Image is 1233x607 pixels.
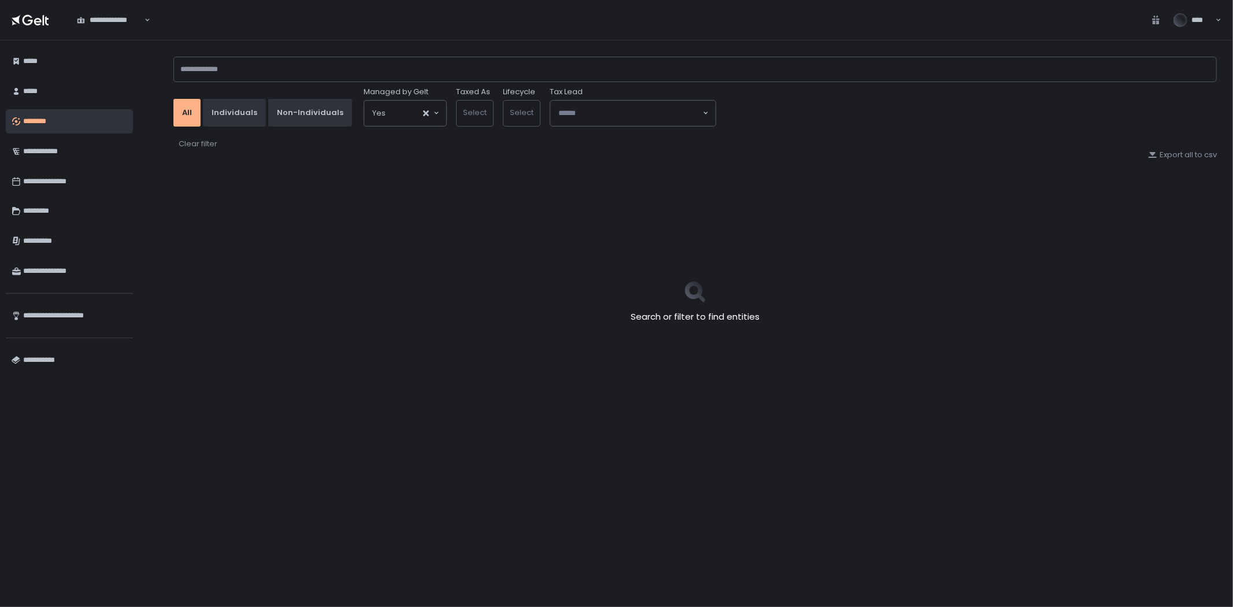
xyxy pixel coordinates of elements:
input: Search for option [386,108,422,119]
button: Clear filter [178,138,218,150]
span: Select [463,107,487,118]
div: Clear filter [179,139,217,149]
span: Yes [372,108,386,119]
div: Search for option [69,8,150,32]
span: Select [510,107,534,118]
input: Search for option [558,108,702,119]
div: Search for option [550,101,716,126]
button: Non-Individuals [268,99,352,127]
div: Non-Individuals [277,108,343,118]
button: Individuals [203,99,266,127]
div: All [182,108,192,118]
span: Tax Lead [550,87,583,97]
label: Taxed As [456,87,490,97]
span: Managed by Gelt [364,87,428,97]
div: Individuals [212,108,257,118]
button: Export all to csv [1148,150,1217,160]
button: Clear Selected [423,110,429,116]
div: Search for option [364,101,446,126]
label: Lifecycle [503,87,535,97]
h2: Search or filter to find entities [631,310,760,324]
button: All [173,99,201,127]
